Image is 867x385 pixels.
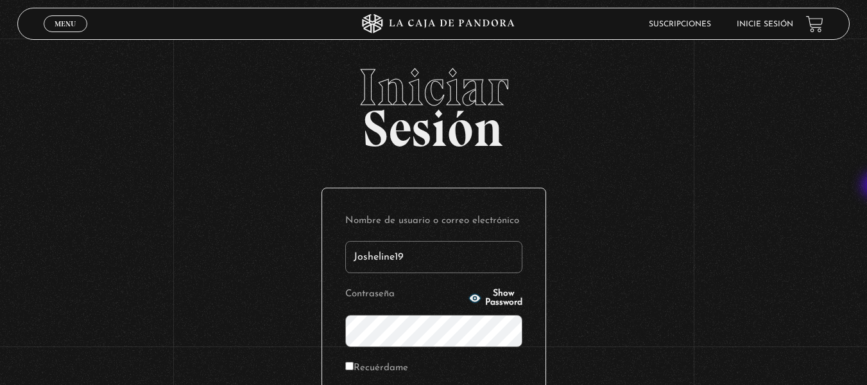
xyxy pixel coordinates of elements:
span: Menu [55,20,76,28]
span: Show Password [485,289,522,307]
label: Recuérdame [345,359,408,379]
button: Show Password [468,289,522,307]
span: Iniciar [17,62,850,113]
label: Contraseña [345,285,465,305]
h2: Sesión [17,62,850,144]
input: Recuérdame [345,362,354,370]
a: View your shopping cart [806,15,823,32]
a: Suscripciones [649,21,711,28]
label: Nombre de usuario o correo electrónico [345,211,522,231]
span: Cerrar [50,31,80,40]
a: Inicie sesión [737,21,793,28]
